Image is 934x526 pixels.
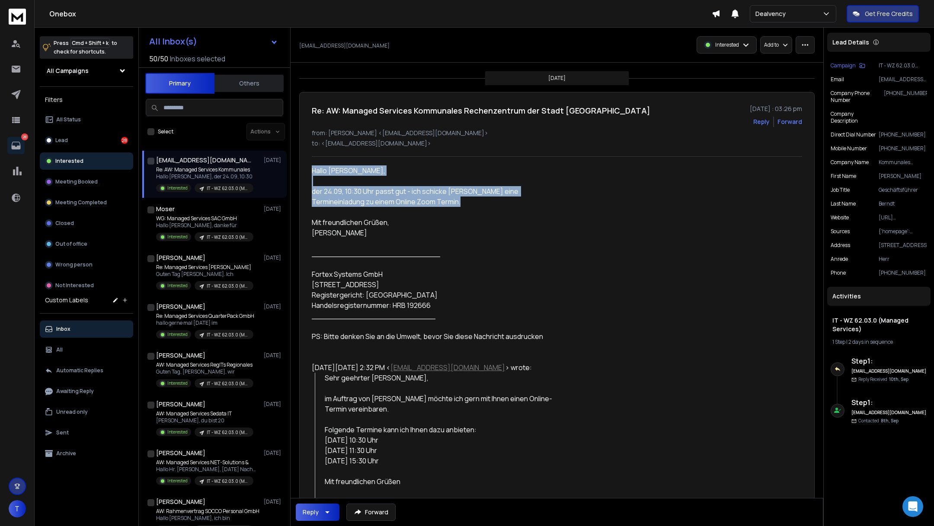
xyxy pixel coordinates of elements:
p: Re: AW: Managed Services Kommunales [156,166,253,173]
h6: Step 1 : [851,397,927,408]
p: Add to [764,41,779,48]
h3: Inboxes selected [170,54,225,64]
p: Lead [55,137,68,144]
p: {'homepage': [{'link': '[URL][DOMAIN_NAME]}, {'link': 'https://[DOMAIN_NAME]/team'}]} [879,228,927,235]
div: der 24.09, 10:30 Uhr passt gut - ich schicke [PERSON_NAME] eine Termineinladung zu einem Online Z... [312,186,564,207]
button: All Campaigns [40,62,133,79]
button: All Status [40,111,133,128]
p: Meeting Booked [55,178,98,185]
p: Company Phone Number [831,90,884,104]
label: Select [158,128,173,135]
button: Out of office [40,235,133,253]
div: PS: Bitte denken Sie an die Umwelt, bevor Sie diese Nachricht ausdrucken [312,331,564,342]
p: 28 [21,133,28,140]
p: Phone [831,269,846,276]
p: Sent [56,429,69,436]
button: Others [214,74,284,93]
button: Primary [145,73,214,94]
p: Campaign [831,62,856,69]
p: Re: Managed Services QuarterPack GmbH [156,313,254,320]
p: Last Name [831,200,856,207]
p: AW: Managed Services Sedata IT [156,410,253,417]
a: [EMAIL_ADDRESS][DOMAIN_NAME] [390,363,505,372]
p: [DATE] [264,303,283,310]
p: Address [831,242,850,249]
p: [EMAIL_ADDRESS][DOMAIN_NAME] [879,76,927,83]
h3: Filters [40,94,133,106]
div: ___________________________ [312,248,564,259]
p: [DATE] [264,450,283,456]
button: Meeting Completed [40,194,133,211]
p: Dealvency [755,10,789,18]
p: Interested [167,331,188,338]
p: AW: Managed Services NET-Solutions & [156,459,260,466]
button: Get Free Credits [847,5,919,22]
p: Company Name [831,159,869,166]
p: IT - WZ 62.03.0 (Managed Services) [207,185,248,192]
span: 1 Step [832,338,845,345]
h1: [PERSON_NAME] [156,253,205,262]
p: Automatic Replies [56,367,103,374]
div: Open Intercom Messenger [902,496,923,517]
button: Inbox [40,320,133,338]
button: Reply [296,504,339,521]
h1: All Inbox(s) [149,37,197,46]
p: website [831,214,849,221]
p: [DATE] [264,498,283,505]
p: IT - WZ 62.03.0 (Managed Services) [207,380,248,387]
div: [STREET_ADDRESS] [312,279,564,290]
p: Herr [879,256,927,263]
h1: [PERSON_NAME] [156,400,205,409]
button: Lead28 [40,132,133,149]
button: Archive [40,445,133,462]
button: Automatic Replies [40,362,133,379]
div: | [832,339,925,345]
h6: [EMAIL_ADDRESS][DOMAIN_NAME] [851,368,927,374]
div: [DATE][DATE] 2:32 PM < > wrote: [312,362,564,373]
h6: Step 1 : [851,356,927,366]
p: Interested [715,41,739,48]
p: Interested [167,282,188,289]
h1: Re: AW: Managed Services Kommunales Rechenzentrum der Stadt [GEOGRAPHIC_DATA] [312,105,650,117]
p: Interested [167,478,188,484]
div: Mit freundlichen Grüßen, [312,217,564,228]
div: [PERSON_NAME] [312,228,564,238]
h1: [PERSON_NAME] [156,302,205,311]
p: [DATE] [548,75,566,82]
p: Guten Tag [PERSON_NAME]. Ich [156,271,253,278]
button: All [40,341,133,358]
button: Interested [40,152,133,170]
p: Out of office [55,241,87,247]
p: Job Title [831,187,850,193]
p: Sources [831,228,850,235]
p: Hallo Hr. [PERSON_NAME], [DATE] Nachmittag [156,466,260,473]
span: 50 / 50 [149,54,168,64]
button: T [9,500,26,517]
span: 10th, Sep [889,376,908,382]
div: Forward [777,117,802,126]
p: IT - WZ 62.03.0 (Managed Services) [207,478,248,485]
p: Not Interested [55,282,94,289]
p: Interested [167,185,188,191]
span: Cmd + Shift + k [70,38,110,48]
p: Hallo [PERSON_NAME], danke für [156,222,253,229]
p: Interested [55,158,83,165]
button: Reply [753,117,770,126]
p: Get Free Credits [865,10,913,18]
p: Contacted [858,418,899,424]
span: 2 days in sequence [848,338,893,345]
p: AW: Rahmenvertrag SOCCO Personal GmbH [156,508,259,515]
p: [URL][DOMAIN_NAME] [879,214,927,221]
h1: [EMAIL_ADDRESS][DOMAIN_NAME] [156,156,251,165]
div: Fortex Systems GmbH [312,269,564,279]
h1: [PERSON_NAME] [156,497,205,506]
p: Archive [56,450,76,457]
p: [PHONE_NUMBER] [879,131,927,138]
button: Awaiting Reply [40,383,133,400]
p: Interested [167,429,188,435]
p: [STREET_ADDRESS] [879,242,927,249]
div: Reply [303,508,319,516]
p: IT - WZ 62.03.0 (Managed Services) [207,234,248,241]
button: Campaign [831,62,865,69]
